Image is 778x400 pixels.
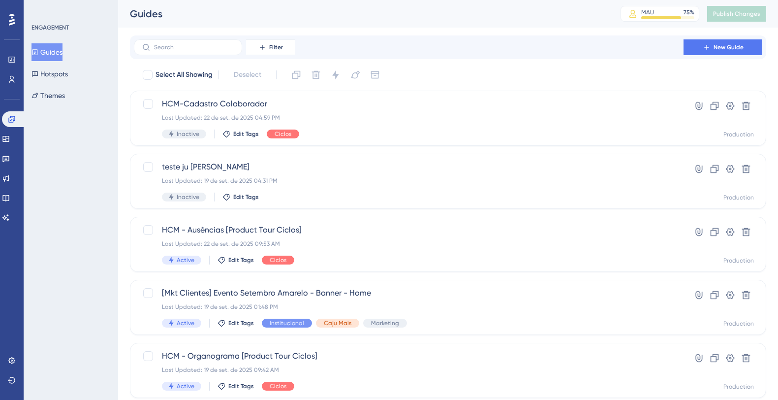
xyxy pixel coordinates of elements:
[324,319,351,327] span: Caju Mais
[130,7,596,21] div: Guides
[218,382,254,390] button: Edit Tags
[222,193,259,201] button: Edit Tags
[218,256,254,264] button: Edit Tags
[162,287,655,299] span: [Mkt Clientes] Evento Setembro Amarelo - Banner - Home
[162,161,655,173] span: teste ju [PERSON_NAME]
[218,319,254,327] button: Edit Tags
[31,87,65,104] button: Themes
[275,130,291,138] span: Ciclos
[684,39,762,55] button: New Guide
[31,24,69,32] div: ENGAGEMENT
[177,130,199,138] span: Inactive
[707,6,766,22] button: Publish Changes
[177,193,199,201] span: Inactive
[371,319,399,327] span: Marketing
[723,320,754,328] div: Production
[713,10,760,18] span: Publish Changes
[233,193,259,201] span: Edit Tags
[228,382,254,390] span: Edit Tags
[177,256,194,264] span: Active
[162,350,655,362] span: HCM - Organograma [Product Tour Ciclos]
[641,8,654,16] div: MAU
[228,256,254,264] span: Edit Tags
[270,382,286,390] span: Ciclos
[31,43,62,61] button: Guides
[269,43,283,51] span: Filter
[723,383,754,391] div: Production
[270,256,286,264] span: Ciclos
[233,130,259,138] span: Edit Tags
[225,66,270,84] button: Deselect
[162,98,655,110] span: HCM-Cadastro Colaborador
[222,130,259,138] button: Edit Tags
[246,39,295,55] button: Filter
[156,69,213,81] span: Select All Showing
[723,194,754,201] div: Production
[684,8,694,16] div: 75 %
[162,177,655,185] div: Last Updated: 19 de set. de 2025 04:31 PM
[723,257,754,265] div: Production
[162,366,655,374] div: Last Updated: 19 de set. de 2025 09:42 AM
[162,240,655,248] div: Last Updated: 22 de set. de 2025 09:53 AM
[177,382,194,390] span: Active
[270,319,304,327] span: Institucional
[154,44,234,51] input: Search
[177,319,194,327] span: Active
[162,224,655,236] span: HCM - Ausências [Product Tour Ciclos]
[228,319,254,327] span: Edit Tags
[162,114,655,122] div: Last Updated: 22 de set. de 2025 04:59 PM
[234,69,261,81] span: Deselect
[723,131,754,138] div: Production
[31,65,68,83] button: Hotspots
[162,303,655,311] div: Last Updated: 19 de set. de 2025 01:48 PM
[714,43,744,51] span: New Guide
